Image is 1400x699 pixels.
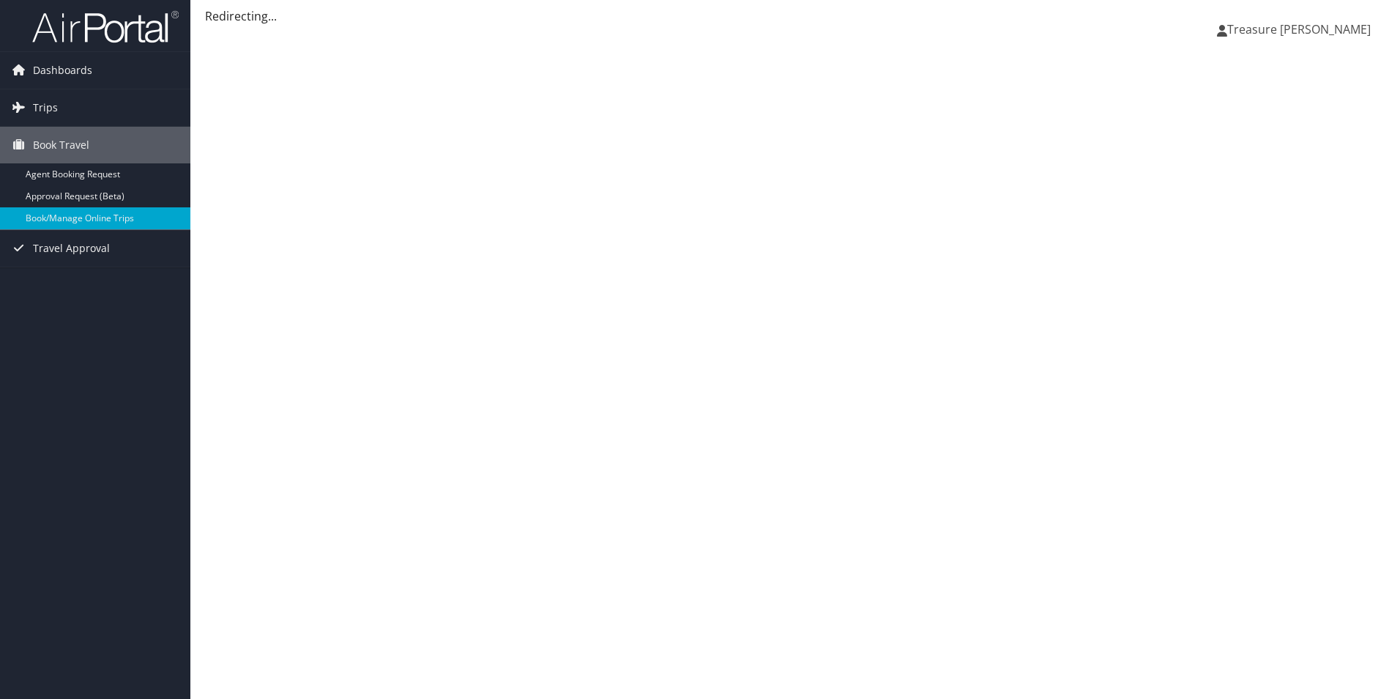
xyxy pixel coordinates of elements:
[33,89,58,126] span: Trips
[33,230,110,267] span: Travel Approval
[1217,7,1385,51] a: Treasure [PERSON_NAME]
[33,127,89,163] span: Book Travel
[33,52,92,89] span: Dashboards
[32,10,179,44] img: airportal-logo.png
[205,7,1385,25] div: Redirecting...
[1227,21,1371,37] span: Treasure [PERSON_NAME]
